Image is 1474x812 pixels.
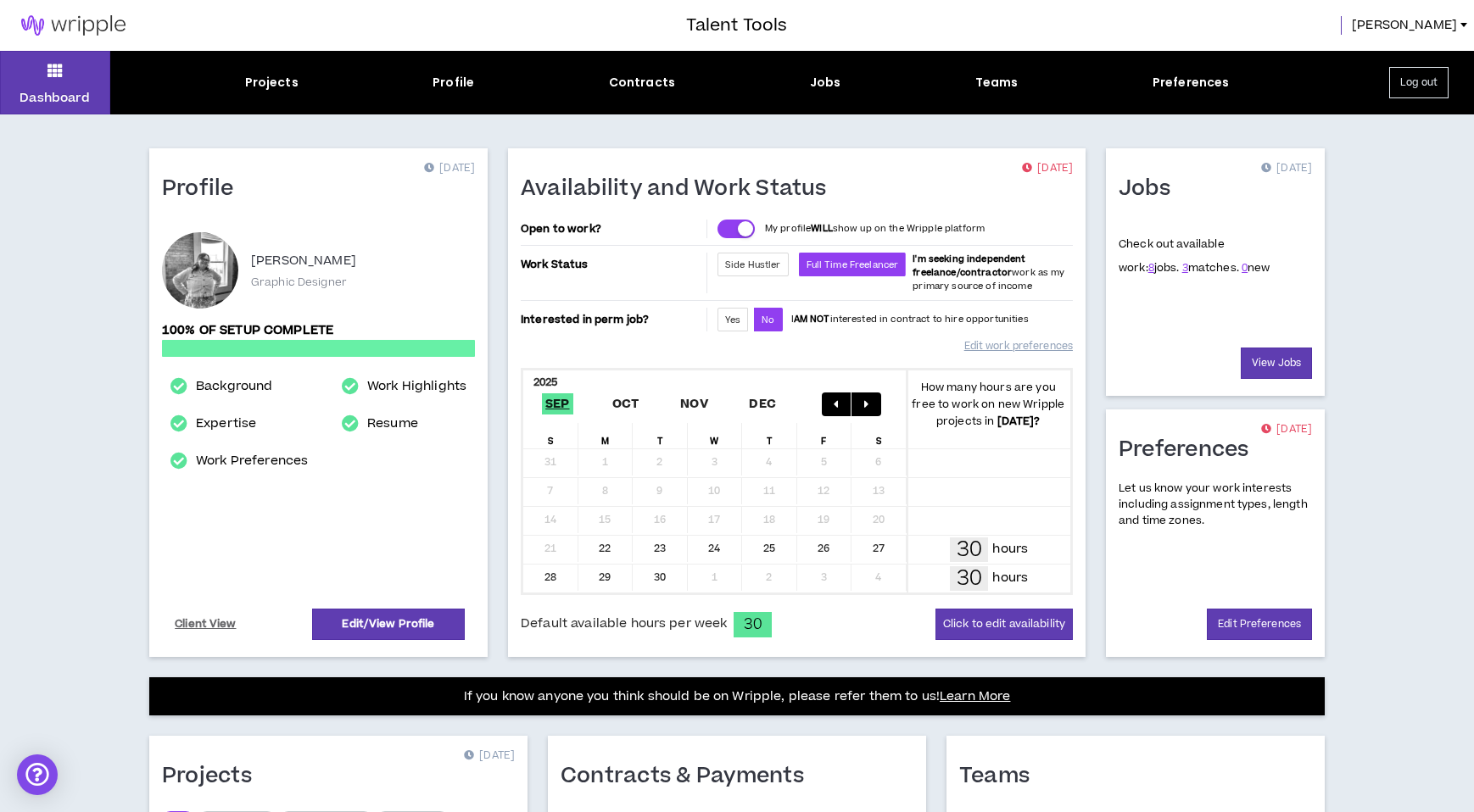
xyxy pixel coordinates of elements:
[762,314,774,326] span: No
[17,754,58,795] div: Open Intercom Messenger
[1148,260,1154,275] a: 8
[542,393,573,414] span: Sep
[251,251,356,271] p: [PERSON_NAME]
[1242,260,1270,275] span: new
[1207,609,1312,640] a: Edit Preferences
[521,175,840,203] h1: Availability and Work Status
[686,13,787,38] h3: Talent Tools
[677,393,712,414] span: Nov
[196,451,308,471] a: Work Preferences
[433,74,474,92] div: Profile
[521,308,703,331] p: Interested in perm job?
[464,687,1011,707] p: If you know anyone you think should be on Wripple, please refer them to us!
[521,615,727,633] span: Default available hours per week
[791,313,1029,326] p: I interested in contract to hire opportunities
[810,74,841,92] div: Jobs
[196,414,256,434] a: Expertise
[162,763,265,790] h1: Projects
[1022,160,1073,177] p: [DATE]
[725,259,781,271] span: Side Hustler
[797,423,852,448] div: F
[1182,260,1239,275] span: matches.
[424,160,475,177] p: [DATE]
[811,222,833,235] strong: WILL
[959,763,1042,790] h1: Teams
[1119,236,1270,275] p: Check out available work:
[725,314,740,326] span: Yes
[742,423,797,448] div: T
[162,175,247,203] h1: Profile
[367,414,418,434] a: Resume
[251,275,347,290] p: Graphic Designer
[578,423,634,448] div: M
[609,74,675,92] div: Contracts
[1119,175,1183,203] h1: Jobs
[464,748,515,765] p: [DATE]
[1182,260,1188,275] a: 3
[745,393,779,414] span: Dec
[765,222,985,236] p: My profile show up on the Wripple platform
[633,423,688,448] div: T
[521,253,703,276] p: Work Status
[1153,74,1230,92] div: Preferences
[312,609,465,640] a: Edit/View Profile
[367,376,466,397] a: Work Highlights
[992,540,1028,559] p: hours
[794,313,830,325] strong: AM NOT
[523,423,578,448] div: S
[245,74,299,92] div: Projects
[172,609,239,639] a: Client View
[1148,260,1180,275] span: jobs.
[1261,160,1312,177] p: [DATE]
[533,375,558,390] b: 2025
[992,569,1028,587] p: hours
[196,376,272,397] a: Background
[1119,481,1312,530] p: Let us know your work interests including assignment types, length and time zones.
[1261,421,1312,438] p: [DATE]
[913,253,1064,292] span: work as my primary source of income
[1352,16,1457,35] span: [PERSON_NAME]
[907,379,1071,430] p: How many hours are you free to work on new Wripple projects in
[997,414,1041,429] b: [DATE] ?
[940,687,1010,705] a: Learn More
[935,609,1073,640] button: Click to edit availability
[851,423,907,448] div: S
[20,89,90,107] p: Dashboard
[162,232,238,309] div: Danielle R.
[1242,260,1248,275] a: 0
[975,74,1019,92] div: Teams
[688,423,743,448] div: W
[1389,67,1449,98] button: Log out
[964,331,1073,361] a: Edit work preferences
[1119,437,1262,464] h1: Preferences
[521,222,703,236] p: Open to work?
[162,321,475,340] p: 100% of setup complete
[913,253,1025,279] b: I'm seeking independent freelance/contractor
[561,763,817,790] h1: Contracts & Payments
[1241,348,1312,379] a: View Jobs
[609,393,643,414] span: Oct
